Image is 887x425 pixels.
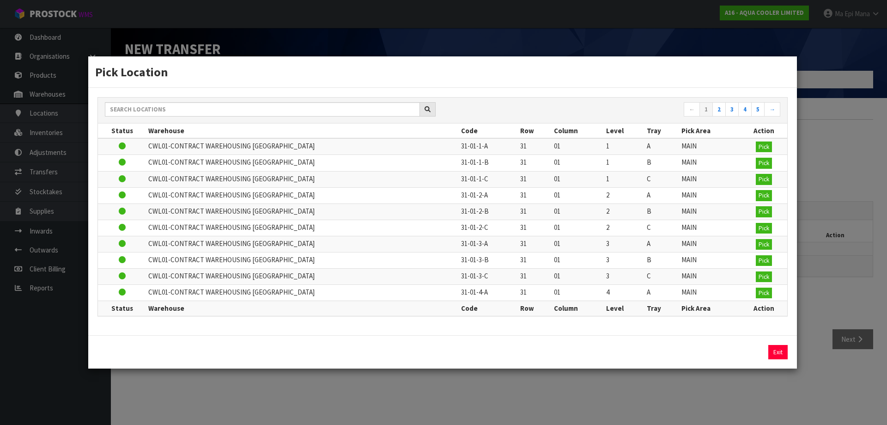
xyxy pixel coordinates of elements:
[759,159,769,167] span: Pick
[518,187,552,203] td: 31
[518,138,552,155] td: 31
[725,102,739,117] a: 3
[146,138,459,155] td: CWL01-CONTRACT WAREHOUSING [GEOGRAPHIC_DATA]
[759,257,769,265] span: Pick
[459,236,518,253] td: 31-01-3-A
[644,285,679,301] td: A
[604,253,644,269] td: 3
[756,206,772,217] button: Pick
[604,123,644,138] th: Level
[759,273,769,281] span: Pick
[604,187,644,203] td: 2
[552,220,604,236] td: 01
[146,253,459,269] td: CWL01-CONTRACT WAREHOUSING [GEOGRAPHIC_DATA]
[644,187,679,203] td: A
[738,102,752,117] a: 4
[98,301,146,316] th: Status
[552,155,604,171] td: 01
[518,155,552,171] td: 31
[644,236,679,253] td: A
[146,203,459,220] td: CWL01-CONTRACT WAREHOUSING [GEOGRAPHIC_DATA]
[552,285,604,301] td: 01
[459,171,518,187] td: 31-01-1-C
[105,102,420,117] input: Search locations
[518,285,552,301] td: 31
[751,102,765,117] a: 5
[518,269,552,285] td: 31
[552,301,604,316] th: Column
[644,220,679,236] td: C
[146,220,459,236] td: CWL01-CONTRACT WAREHOUSING [GEOGRAPHIC_DATA]
[756,255,772,266] button: Pick
[759,175,769,183] span: Pick
[679,236,741,253] td: MAIN
[552,253,604,269] td: 01
[459,187,518,203] td: 31-01-2-A
[644,269,679,285] td: C
[604,155,644,171] td: 1
[679,138,741,155] td: MAIN
[146,285,459,301] td: CWL01-CONTRACT WAREHOUSING [GEOGRAPHIC_DATA]
[604,301,644,316] th: Level
[741,123,787,138] th: Action
[146,269,459,285] td: CWL01-CONTRACT WAREHOUSING [GEOGRAPHIC_DATA]
[679,269,741,285] td: MAIN
[679,155,741,171] td: MAIN
[679,187,741,203] td: MAIN
[552,138,604,155] td: 01
[459,138,518,155] td: 31-01-1-A
[552,269,604,285] td: 01
[759,224,769,232] span: Pick
[459,155,518,171] td: 31-01-1-B
[759,208,769,216] span: Pick
[759,240,769,248] span: Pick
[518,236,552,253] td: 31
[699,102,713,117] a: 1
[146,187,459,203] td: CWL01-CONTRACT WAREHOUSING [GEOGRAPHIC_DATA]
[768,345,788,360] button: Exit
[459,301,518,316] th: Code
[459,285,518,301] td: 31-01-4-A
[518,171,552,187] td: 31
[756,223,772,234] button: Pick
[679,220,741,236] td: MAIN
[604,236,644,253] td: 3
[604,138,644,155] td: 1
[759,289,769,297] span: Pick
[518,253,552,269] td: 31
[644,203,679,220] td: B
[756,142,772,153] button: Pick
[679,123,741,138] th: Pick Area
[552,187,604,203] td: 01
[146,236,459,253] td: CWL01-CONTRACT WAREHOUSING [GEOGRAPHIC_DATA]
[146,171,459,187] td: CWL01-CONTRACT WAREHOUSING [GEOGRAPHIC_DATA]
[518,301,552,316] th: Row
[459,203,518,220] td: 31-01-2-B
[95,63,790,80] h3: Pick Location
[146,123,459,138] th: Warehouse
[644,253,679,269] td: B
[518,220,552,236] td: 31
[684,102,700,117] a: ←
[756,239,772,250] button: Pick
[604,269,644,285] td: 3
[644,171,679,187] td: C
[459,220,518,236] td: 31-01-2-C
[604,171,644,187] td: 1
[712,102,726,117] a: 2
[450,102,780,118] nav: Page navigation
[98,123,146,138] th: Status
[756,288,772,299] button: Pick
[756,158,772,169] button: Pick
[679,301,741,316] th: Pick Area
[604,285,644,301] td: 4
[552,123,604,138] th: Column
[146,155,459,171] td: CWL01-CONTRACT WAREHOUSING [GEOGRAPHIC_DATA]
[679,253,741,269] td: MAIN
[604,220,644,236] td: 2
[756,174,772,185] button: Pick
[552,171,604,187] td: 01
[679,171,741,187] td: MAIN
[644,301,679,316] th: Tray
[604,203,644,220] td: 2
